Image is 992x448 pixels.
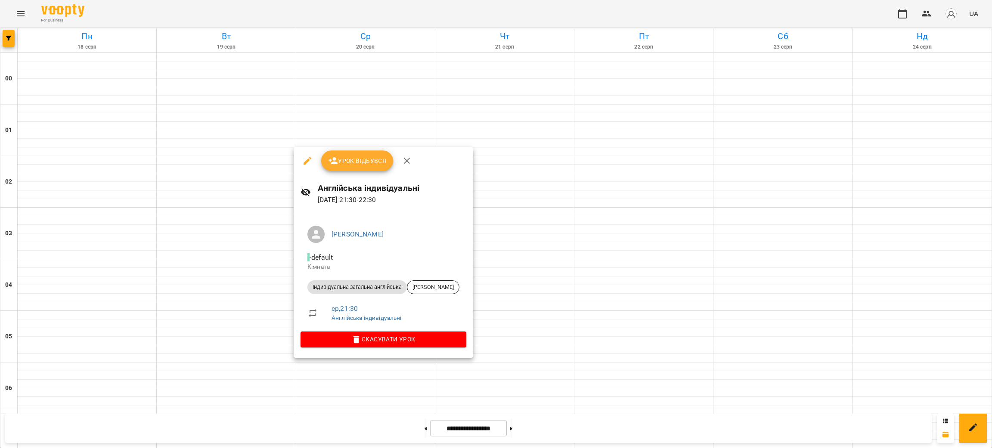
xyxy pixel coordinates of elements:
[332,304,358,313] a: ср , 21:30
[407,283,459,291] span: [PERSON_NAME]
[307,334,459,344] span: Скасувати Урок
[301,331,466,347] button: Скасувати Урок
[318,195,466,205] p: [DATE] 21:30 - 22:30
[307,263,459,271] p: Кімната
[307,253,335,261] span: - default
[332,230,384,238] a: [PERSON_NAME]
[307,283,407,291] span: Індивідуальна загальна англійська
[332,314,402,321] a: Англійська індивідуальні
[407,280,459,294] div: [PERSON_NAME]
[321,150,394,171] button: Урок відбувся
[318,181,466,195] h6: Англійська індивідуальні
[328,156,387,166] span: Урок відбувся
